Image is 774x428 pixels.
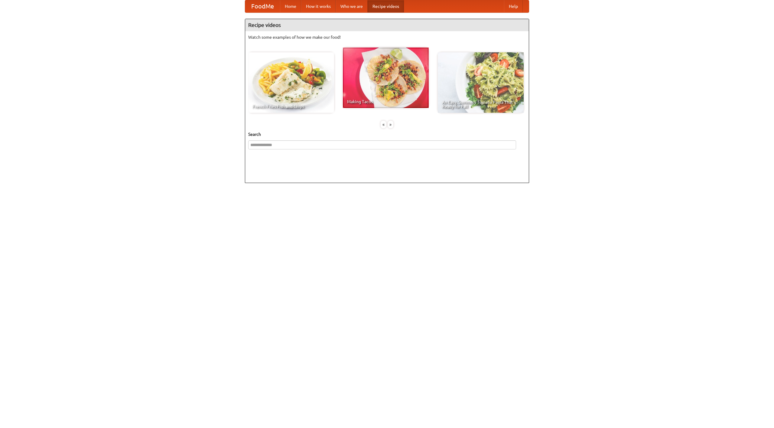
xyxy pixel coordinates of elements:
[438,52,524,113] a: An Easy, Summery Tomato Pasta That's Ready for Fall
[504,0,523,12] a: Help
[245,19,529,31] h4: Recipe videos
[248,131,526,137] h5: Search
[336,0,368,12] a: Who we are
[245,0,280,12] a: FoodMe
[347,100,424,104] span: Making Tacos
[388,121,393,128] div: »
[442,100,519,109] span: An Easy, Summery Tomato Pasta That's Ready for Fall
[381,121,386,128] div: «
[301,0,336,12] a: How it works
[368,0,404,12] a: Recipe videos
[252,104,330,109] span: French Fries Fish and Chips
[343,47,429,108] a: Making Tacos
[280,0,301,12] a: Home
[248,34,526,40] p: Watch some examples of how we make our food!
[248,52,334,113] a: French Fries Fish and Chips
